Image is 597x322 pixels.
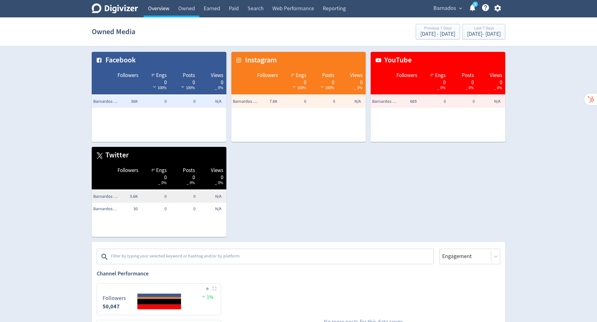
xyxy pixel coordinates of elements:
strong: 50,047 [103,303,120,310]
button: Last 7 Days[DATE]- [DATE] [462,24,505,39]
td: 7.6K [250,95,279,108]
span: BarnardosStreamers_Aus [93,206,118,212]
span: YouTube [381,55,412,66]
span: 100% [180,85,195,90]
span: _ 0% [215,85,223,90]
span: Posts [462,72,474,79]
span: _ 0% [215,180,223,185]
svg: Followers 50,047 [99,286,218,312]
div: 0 [312,79,335,84]
span: Views [211,72,223,79]
span: expand_more [458,6,463,11]
td: 0 [168,190,197,203]
span: _ 0% [354,85,363,90]
div: Last 7 Days [467,26,501,31]
table: customized table [92,52,226,142]
span: _ 0% [494,85,502,90]
span: _ 0% [437,85,446,90]
h1: Owned Media [92,22,135,42]
td: 5.6K [110,190,139,203]
img: positive-performance.svg [201,294,207,299]
td: N/A [197,95,226,108]
h2: Channel Performance [97,270,221,278]
div: 0 [145,79,167,84]
td: 0 [308,95,337,108]
span: 100% [291,85,306,90]
div: 0 [173,174,195,179]
td: N/A [337,95,366,108]
span: Views [211,167,223,174]
img: negative-performance-white.svg [151,84,158,89]
div: 0 [340,79,363,84]
span: Barnados [433,3,456,13]
span: 100% [319,85,334,90]
span: Twitter [102,150,129,161]
div: 0 [452,79,474,84]
td: N/A [197,203,226,215]
div: 0 [201,174,223,179]
img: Placeholder [212,287,216,291]
span: Followers [118,167,138,174]
table: customized table [92,147,226,237]
td: 0 [279,95,308,108]
span: Instagram [242,55,277,66]
td: 0 [139,203,168,215]
td: 0 [447,95,476,108]
div: Previous 7 Days [420,26,455,31]
td: 0 [139,95,168,108]
span: Barnardos Australia [233,98,258,105]
span: Followers [257,72,278,79]
div: 0 [423,79,446,84]
span: Posts [183,72,195,79]
td: N/A [197,190,226,203]
table: customized table [231,52,366,142]
img: negative-performance-white.svg [319,84,325,89]
td: 0 [168,95,197,108]
td: 0 [139,190,168,203]
td: 0 [168,203,197,215]
span: Followers [118,72,138,79]
span: _ 0% [465,85,474,90]
div: 0 [201,79,223,84]
div: 0 [284,79,306,84]
span: Views [490,72,502,79]
div: 0 [480,79,502,84]
span: _ 0% [158,180,167,185]
span: Engs [156,167,167,174]
span: Engs [435,72,446,79]
img: negative-performance-white.svg [180,84,186,89]
td: 30 [110,203,139,215]
div: 0 [145,174,167,179]
span: Posts [322,72,334,79]
span: Followers [396,72,417,79]
span: 100% [151,85,167,90]
a: 5 [473,2,478,7]
button: Previous 7 Days[DATE] - [DATE] [416,24,460,39]
div: 0 [173,79,195,84]
span: Engs [296,72,306,79]
dt: Followers [103,295,126,302]
span: Barnardos Australia [93,98,118,105]
span: Engs [156,72,167,79]
td: 669 [389,95,418,108]
span: Views [350,72,363,79]
img: negative-performance-white.svg [291,84,297,89]
button: Barnados [431,3,464,13]
div: [DATE] - [DATE] [467,31,501,37]
span: Barnardos Australia [372,98,397,105]
span: Posts [183,167,195,174]
span: Barnardos Australia [93,193,118,200]
div: [DATE] - [DATE] [420,31,455,37]
span: _ 0% [187,180,195,185]
span: Facebook [102,55,136,66]
span: 1% [201,294,213,300]
table: customized table [371,52,505,142]
td: 0 [418,95,447,108]
text: 5 [474,2,476,7]
td: 36K [110,95,139,108]
td: N/A [476,95,505,108]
